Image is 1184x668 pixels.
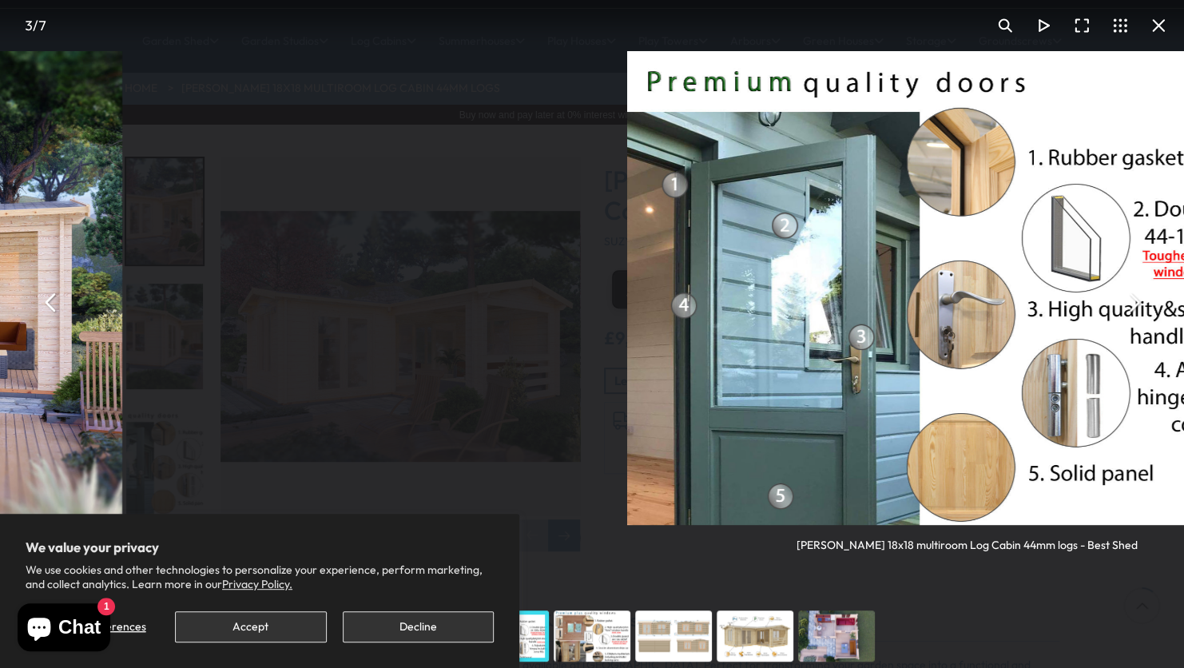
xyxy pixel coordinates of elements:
button: Toggle zoom level [986,6,1024,45]
h2: We value your privacy [26,539,494,555]
inbox-online-store-chat: Shopify online store chat [13,603,115,655]
div: / [6,6,64,45]
span: 3 [25,17,33,34]
button: Decline [343,611,494,642]
span: 7 [38,17,46,34]
button: Toggle thumbnails [1101,6,1139,45]
button: Next [1114,283,1152,321]
p: We use cookies and other technologies to personalize your experience, perform marketing, and coll... [26,563,494,591]
a: Privacy Policy. [222,577,292,591]
button: Accept [175,611,326,642]
div: [PERSON_NAME] 18x18 multiroom Log Cabin 44mm logs - Best Shed [797,525,1138,553]
button: Close [1139,6,1178,45]
button: Previous [32,283,70,321]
